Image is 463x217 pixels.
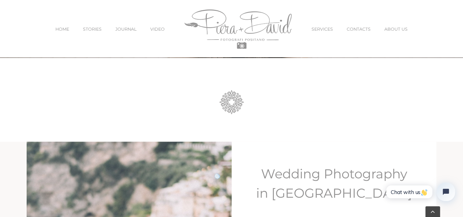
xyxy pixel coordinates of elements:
[347,27,371,31] span: CONTACTS
[312,16,333,42] a: SERVICES
[377,174,463,217] iframe: Tidio Chat
[384,16,408,42] a: ABOUT US
[83,27,102,31] span: STORIES
[83,16,102,42] a: STORIES
[115,27,136,31] span: JOURNAL
[347,16,371,42] a: CONTACTS
[384,27,408,31] span: ABOUT US
[254,164,414,203] h2: Wedding Photography in [GEOGRAPHIC_DATA]
[150,27,165,31] span: VIDEO
[55,16,69,42] a: HOME
[185,10,292,49] img: Piera Plus David Photography Positano Logo
[312,27,333,31] span: SERVICES
[115,16,136,42] a: JOURNAL
[55,27,69,31] span: HOME
[150,16,165,42] a: VIDEO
